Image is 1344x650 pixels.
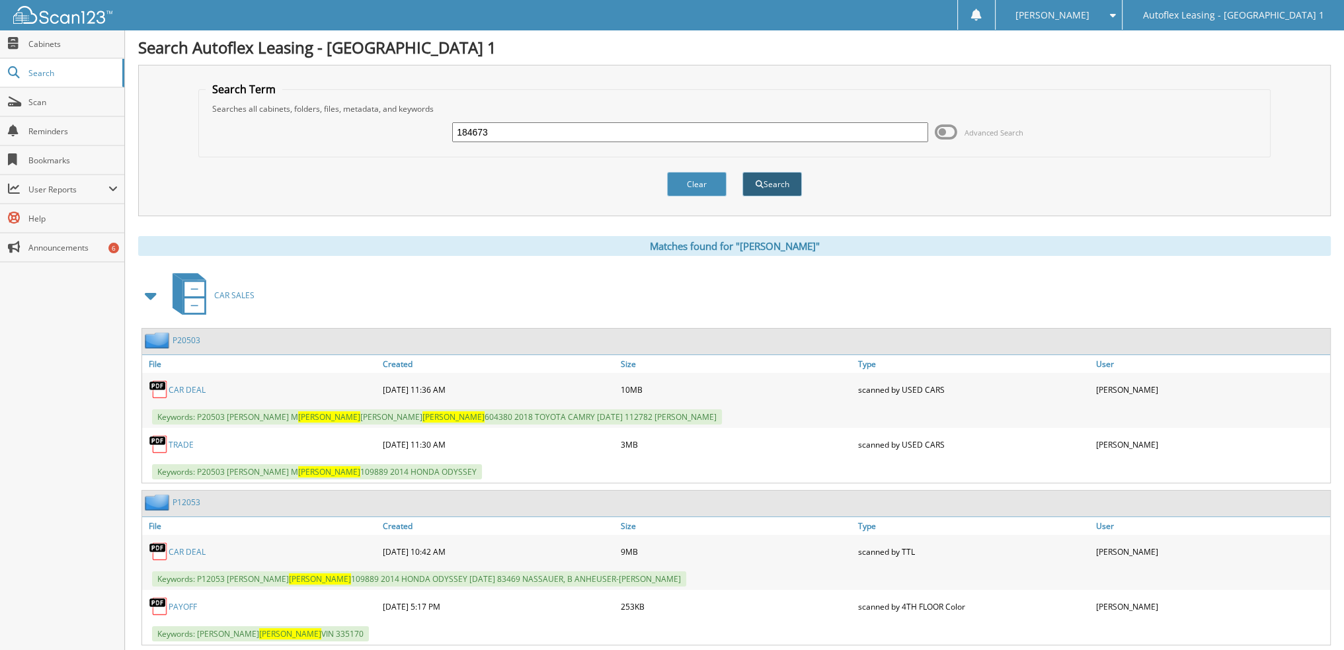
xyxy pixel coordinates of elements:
div: [DATE] 10:42 AM [379,538,617,565]
div: 9MB [617,538,855,565]
img: PDF.png [149,596,169,616]
img: scan123-logo-white.svg [13,6,112,24]
div: 253KB [617,593,855,620]
h1: Search Autoflex Leasing - [GEOGRAPHIC_DATA] 1 [138,36,1331,58]
div: 3MB [617,431,855,458]
a: User [1093,355,1330,373]
a: CAR DEAL [169,384,206,395]
div: scanned by 4TH FLOOR Color [855,593,1092,620]
div: Matches found for "[PERSON_NAME]" [138,236,1331,256]
a: TRADE [169,439,194,450]
span: Keywords: P20503 [PERSON_NAME] M [PERSON_NAME] 604380 2018 TOYOTA CAMRY [DATE] 112782 [PERSON_NAME] [152,409,722,425]
a: User [1093,517,1330,535]
div: scanned by USED CARS [855,376,1092,403]
div: [DATE] 11:36 AM [379,376,617,403]
a: Created [379,517,617,535]
img: PDF.png [149,434,169,454]
legend: Search Term [206,82,282,97]
a: Type [855,355,1092,373]
img: PDF.png [149,380,169,399]
div: [DATE] 5:17 PM [379,593,617,620]
div: Searches all cabinets, folders, files, metadata, and keywords [206,103,1263,114]
div: [PERSON_NAME] [1093,593,1330,620]
a: CAR DEAL [169,546,206,557]
div: scanned by TTL [855,538,1092,565]
span: [PERSON_NAME] [289,573,351,585]
a: Size [617,355,855,373]
span: Advanced Search [965,128,1023,138]
span: User Reports [28,184,108,195]
div: 6 [108,243,119,253]
div: scanned by USED CARS [855,431,1092,458]
span: [PERSON_NAME] [422,411,485,423]
button: Clear [667,172,727,196]
button: Search [742,172,802,196]
span: Help [28,213,118,224]
span: Cabinets [28,38,118,50]
a: CAR SALES [165,269,255,321]
a: File [142,355,379,373]
span: CAR SALES [214,290,255,301]
img: PDF.png [149,542,169,561]
span: Bookmarks [28,155,118,166]
div: [PERSON_NAME] [1093,376,1330,403]
a: P12053 [173,497,200,508]
span: Reminders [28,126,118,137]
a: Created [379,355,617,373]
span: Autoflex Leasing - [GEOGRAPHIC_DATA] 1 [1143,11,1324,19]
span: [PERSON_NAME] [298,411,360,423]
a: Size [617,517,855,535]
div: [DATE] 11:30 AM [379,431,617,458]
img: folder2.png [145,494,173,510]
div: [PERSON_NAME] [1093,431,1330,458]
span: Search [28,67,116,79]
a: P20503 [173,335,200,346]
img: folder2.png [145,332,173,348]
a: Type [855,517,1092,535]
iframe: Chat Widget [1278,587,1344,650]
span: Keywords: P20503 [PERSON_NAME] M 109889 2014 HONDA ODYSSEY [152,464,482,479]
div: [PERSON_NAME] [1093,538,1330,565]
span: [PERSON_NAME] [298,466,360,477]
div: 10MB [617,376,855,403]
span: [PERSON_NAME] [1015,11,1089,19]
span: [PERSON_NAME] [259,628,321,639]
span: Announcements [28,242,118,253]
a: File [142,517,379,535]
span: Keywords: [PERSON_NAME] VIN 335170 [152,626,369,641]
span: Keywords: P12053 [PERSON_NAME] 109889 2014 HONDA ODYSSEY [DATE] 83469 NASSAUER, B ANHEUSER-[PERSO... [152,571,686,587]
a: PAYOFF [169,601,197,612]
span: Scan [28,97,118,108]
